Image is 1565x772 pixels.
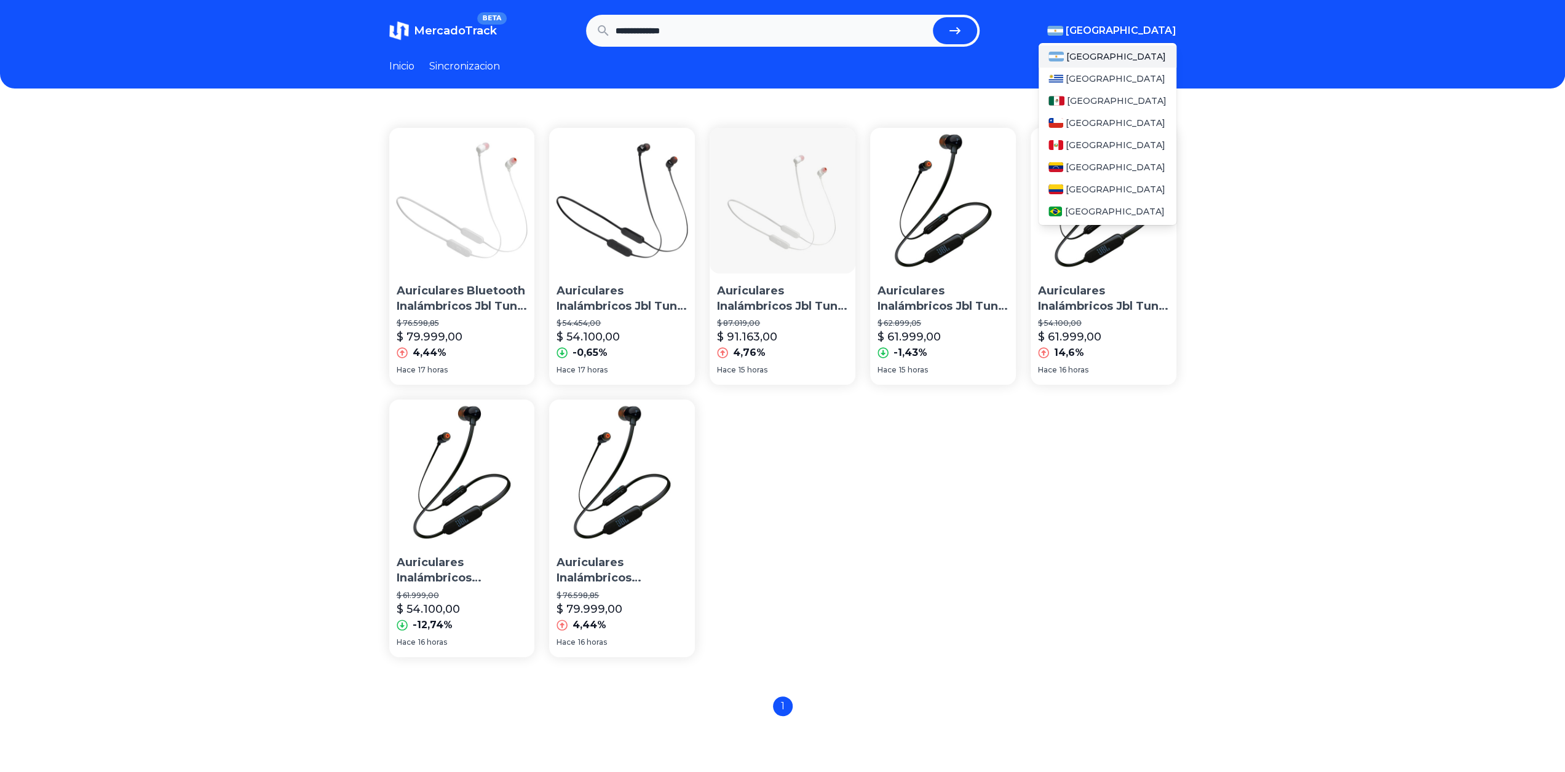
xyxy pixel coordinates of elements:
span: [GEOGRAPHIC_DATA] [1066,50,1166,63]
span: MercadoTrack [414,24,497,37]
img: Auriculares Inalámbricos Jbl Tune 125bt 125bt Black [870,128,1016,274]
p: $ 61.999,00 [397,591,528,601]
img: Argentina [1048,52,1064,61]
p: -0,65% [573,345,608,360]
span: [GEOGRAPHIC_DATA] [1066,139,1165,151]
p: 4,44% [413,345,446,360]
a: Argentina[GEOGRAPHIC_DATA] [1039,45,1176,68]
span: 17 horas [418,365,448,375]
img: Auriculares Inalámbricos Jbl Tune 125bt 125bt Black [1031,128,1176,274]
button: [GEOGRAPHIC_DATA] [1047,23,1176,38]
span: 16 horas [1060,365,1088,375]
p: $ 54.100,00 [557,328,620,345]
a: Colombia[GEOGRAPHIC_DATA] [1039,178,1176,200]
a: Mexico[GEOGRAPHIC_DATA] [1039,90,1176,112]
p: Auriculares Inalámbricos Jbl Tune 125bt 125bt Black [1038,283,1169,314]
p: -12,74% [413,618,453,632]
p: $ 54.454,00 [557,318,687,328]
a: Auriculares Inalámbricos Bluetooth Jbl Tune 125bt BlackAuriculares Inalámbricos Bluetooth Jbl Tun... [389,400,535,656]
a: Brasil[GEOGRAPHIC_DATA] [1039,200,1176,223]
img: MercadoTrack [389,21,409,41]
p: Auriculares Inalámbricos Jbl Tune 125bt 125bt Black [878,283,1008,314]
p: $ 54.100,00 [397,601,460,618]
p: $ 62.899,05 [878,318,1008,328]
a: Auriculares Bluetooth Inalámbricos Jbl Tune 125bt OriginalesAuriculares Bluetooth Inalámbricos Jb... [389,128,535,385]
p: $ 79.999,00 [557,601,622,618]
a: Sincronizacion [429,59,500,74]
span: BETA [477,12,506,25]
p: $ 61.999,00 [878,328,941,345]
img: Chile [1048,118,1063,128]
span: Hace [557,365,576,375]
img: Venezuela [1048,162,1063,172]
p: Auriculares Bluetooth Inalámbricos Jbl Tune 125bt Originales [397,283,528,314]
span: [GEOGRAPHIC_DATA] [1066,183,1165,195]
a: Auriculares Inalámbricos Jbl Tune 125bt 125bt Black Auriculares Inalámbricos Jbl Tune 125bt 125bt... [870,128,1016,385]
a: Peru[GEOGRAPHIC_DATA] [1039,134,1176,156]
span: Hace [557,637,576,647]
span: 15 horas [739,365,767,375]
span: Hace [717,365,736,375]
img: Uruguay [1048,74,1063,84]
p: $ 79.999,00 [397,328,462,345]
p: Auriculares Inalámbricos Jbl Tune 125bt [PERSON_NAME] Color White [717,283,848,314]
a: Chile[GEOGRAPHIC_DATA] [1039,112,1176,134]
a: Inicio [389,59,414,74]
p: $ 76.598,85 [557,591,687,601]
a: Auriculares Inalámbricos Jbl Tune 125bt 125bt Black Auriculares Inalámbricos Jbl Tune 125bt 125bt... [1031,128,1176,385]
a: Auriculares Inalámbricos Bluetooth Jbl Tune 125bt BlackAuriculares Inalámbricos Bluetooth Jbl Tun... [549,400,695,656]
img: Auriculares Inalámbricos Bluetooth Jbl Tune 125bt Black [389,400,535,545]
p: $ 91.163,00 [717,328,777,345]
span: [GEOGRAPHIC_DATA] [1064,205,1164,218]
img: Peru [1048,140,1063,150]
img: Colombia [1048,184,1063,194]
img: Auriculares Bluetooth Inalámbricos Jbl Tune 125bt Originales [389,128,535,274]
p: 14,6% [1054,345,1084,360]
img: Auriculares Inalámbricos Jbl Tune 125bt Blanco Color White [710,128,855,274]
p: $ 76.598,85 [397,318,528,328]
p: Auriculares Inalámbricos Jbl Tune 125bt 125bt Black [557,283,687,314]
span: 16 horas [418,637,447,647]
img: Auriculares Inalámbricos Jbl Tune 125bt 125bt Black [549,128,695,274]
p: $ 54.100,00 [1038,318,1169,328]
span: 15 horas [899,365,928,375]
span: Hace [1038,365,1057,375]
a: Auriculares Inalámbricos Jbl Tune 125bt Blanco Color WhiteAuriculares Inalámbricos Jbl Tune 125bt... [710,128,855,385]
p: Auriculares Inalámbricos Bluetooth Jbl Tune 125bt Black [557,555,687,586]
span: 16 horas [578,637,607,647]
span: [GEOGRAPHIC_DATA] [1066,161,1165,173]
span: [GEOGRAPHIC_DATA] [1067,95,1167,107]
p: Auriculares Inalámbricos Bluetooth Jbl Tune 125bt Black [397,555,528,586]
p: $ 61.999,00 [1038,328,1101,345]
p: -1,43% [893,345,927,360]
a: MercadoTrackBETA [389,21,497,41]
a: Auriculares Inalámbricos Jbl Tune 125bt 125bt BlackAuriculares Inalámbricos Jbl Tune 125bt 125bt ... [549,128,695,385]
p: $ 87.019,00 [717,318,848,328]
img: Argentina [1047,26,1063,36]
a: Uruguay[GEOGRAPHIC_DATA] [1039,68,1176,90]
p: 4,76% [733,345,766,360]
a: Venezuela[GEOGRAPHIC_DATA] [1039,156,1176,178]
img: Mexico [1048,96,1064,106]
span: [GEOGRAPHIC_DATA] [1066,73,1165,85]
span: [GEOGRAPHIC_DATA] [1066,23,1176,38]
span: Hace [397,365,416,375]
span: 17 horas [578,365,608,375]
p: 4,44% [573,618,606,632]
span: Hace [878,365,897,375]
img: Auriculares Inalámbricos Bluetooth Jbl Tune 125bt Black [549,400,695,545]
span: Hace [397,637,416,647]
span: [GEOGRAPHIC_DATA] [1066,117,1165,129]
img: Brasil [1048,207,1063,216]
